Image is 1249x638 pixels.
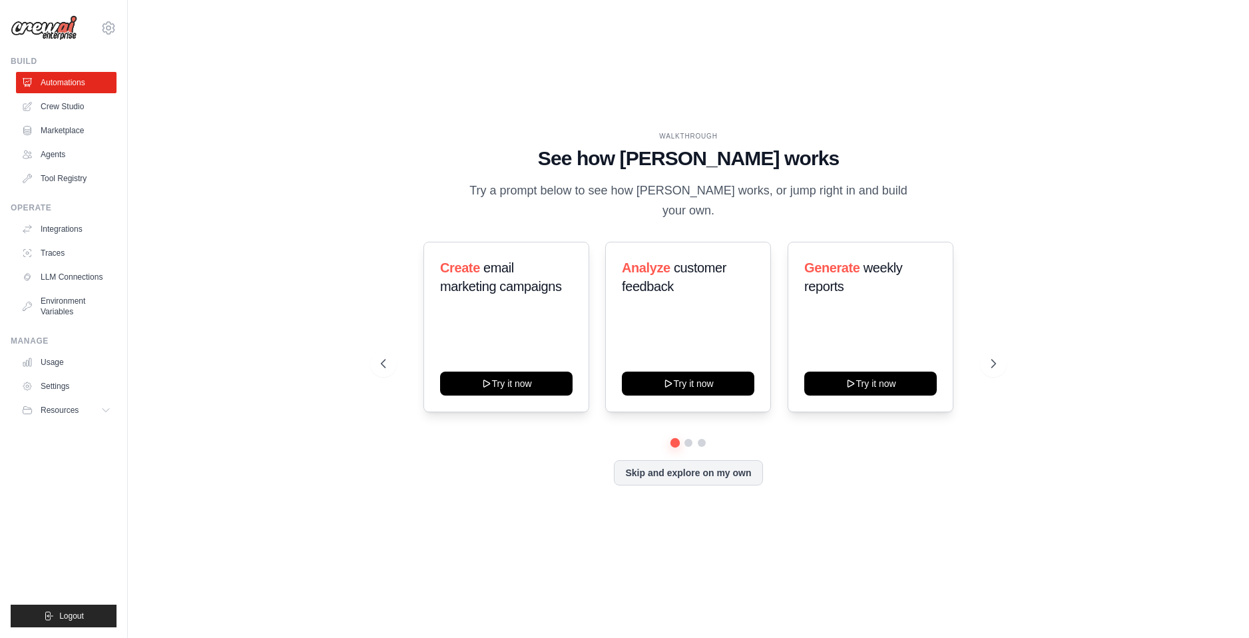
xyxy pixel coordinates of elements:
a: Automations [16,72,117,93]
div: Operate [11,202,117,213]
div: WALKTHROUGH [381,131,996,141]
a: Environment Variables [16,290,117,322]
a: Traces [16,242,117,264]
span: Generate [804,260,860,275]
a: Marketplace [16,120,117,141]
a: Integrations [16,218,117,240]
button: Resources [16,400,117,421]
img: Logo [11,15,77,41]
button: Try it now [622,372,754,396]
span: email marketing campaigns [440,260,562,294]
a: Usage [16,352,117,373]
a: LLM Connections [16,266,117,288]
span: Resources [41,405,79,416]
span: customer feedback [622,260,726,294]
a: Tool Registry [16,168,117,189]
a: Settings [16,376,117,397]
span: Logout [59,611,84,621]
button: Logout [11,605,117,627]
div: Manage [11,336,117,346]
button: Skip and explore on my own [614,460,762,485]
button: Try it now [440,372,573,396]
h1: See how [PERSON_NAME] works [381,147,996,170]
span: weekly reports [804,260,902,294]
button: Try it now [804,372,937,396]
div: Build [11,56,117,67]
a: Crew Studio [16,96,117,117]
span: Create [440,260,480,275]
span: Analyze [622,260,670,275]
p: Try a prompt below to see how [PERSON_NAME] works, or jump right in and build your own. [465,181,912,220]
a: Agents [16,144,117,165]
